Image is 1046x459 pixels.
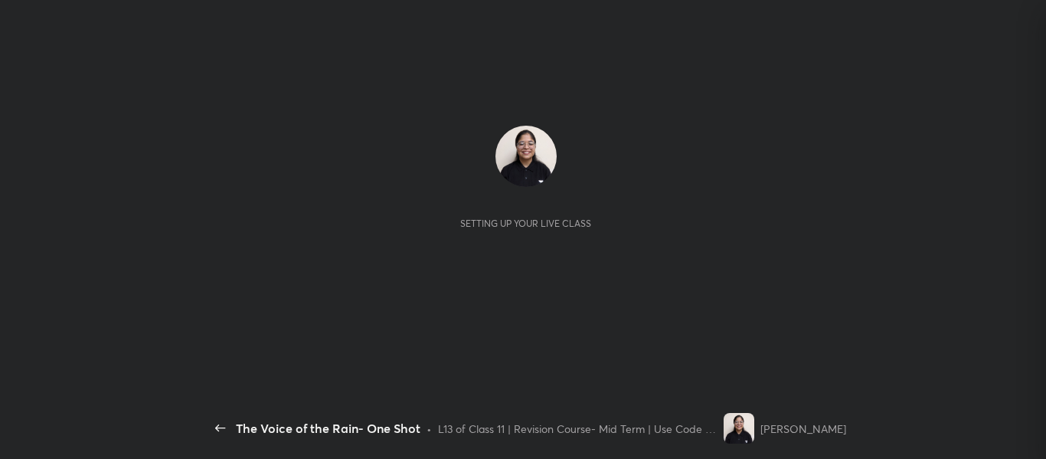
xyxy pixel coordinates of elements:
div: [PERSON_NAME] [760,421,846,437]
div: L13 of Class 11 | Revision Course- Mid Term | Use Code OP05 [438,421,717,437]
div: The Voice of the Rain- One Shot [236,419,420,438]
img: 6783db07291b471096590914f250cd27.jpg [724,413,754,444]
div: • [427,421,432,437]
img: 6783db07291b471096590914f250cd27.jpg [495,126,557,187]
div: Setting up your live class [460,218,591,229]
